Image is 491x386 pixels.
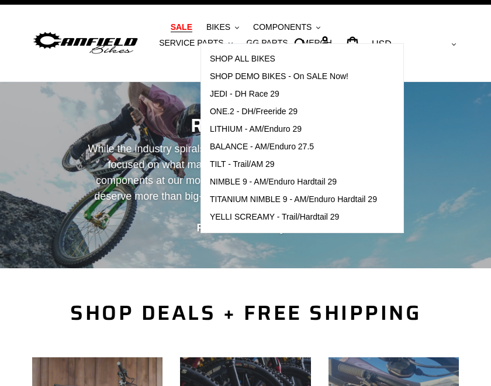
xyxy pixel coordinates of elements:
[201,156,386,173] a: TILT - Trail/AM 29
[200,19,245,35] button: BIKES
[210,54,275,64] span: SHOP ALL BIKES
[201,86,386,103] a: JEDI - DH Race 29
[201,209,386,226] a: YELLI SCREAMY - Trail/Hardtail 29
[159,38,223,48] span: SERVICE PARTS
[247,38,288,48] span: GG PARTS
[165,19,198,35] a: SALE
[32,114,459,136] h2: REAL DEALS
[201,173,386,191] a: NIMBLE 9 - AM/Enduro Hardtail 29
[247,19,326,35] button: COMPONENTS
[201,121,386,138] a: LITHIUM - AM/Enduro 29
[210,142,314,152] span: BALANCE - AM/Enduro 27.5
[210,194,377,204] span: TITANIUM NIMBLE 9 - AM/Enduro Hardtail 29
[210,124,302,134] span: LITHIUM - AM/Enduro 29
[201,68,386,86] a: SHOP DEMO BIKES - On SALE Now!
[241,35,294,51] a: GG PARTS
[206,22,230,32] span: BIKES
[32,300,459,325] h2: SHOP DEALS + FREE SHIPPING
[201,191,386,209] a: TITANIUM NIMBLE 9 - AM/Enduro Hardtail 29
[210,71,348,81] span: SHOP DEMO BIKES - On SALE Now!
[171,22,192,32] span: SALE
[210,107,298,117] span: ONE.2 - DH/Freeride 29
[210,159,275,169] span: TILT - Trail/AM 29
[253,22,312,32] span: COMPONENTS
[201,103,386,121] a: ONE.2 - DH/Freeride 29
[196,222,294,234] strong: Rider-First. Always.
[210,212,340,222] span: YELLI SCREAMY - Trail/Hardtail 29
[201,50,386,68] a: SHOP ALL BIKES
[210,89,279,99] span: JEDI - DH Race 29
[201,138,386,156] a: BALANCE - AM/Enduro 27.5
[153,35,238,51] button: SERVICE PARTS
[32,30,139,57] img: Canfield Bikes
[85,141,406,236] p: While the industry spirals into fire sales and factory closeouts, we’re focused on what matters: ...
[210,177,337,187] span: NIMBLE 9 - AM/Enduro Hardtail 29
